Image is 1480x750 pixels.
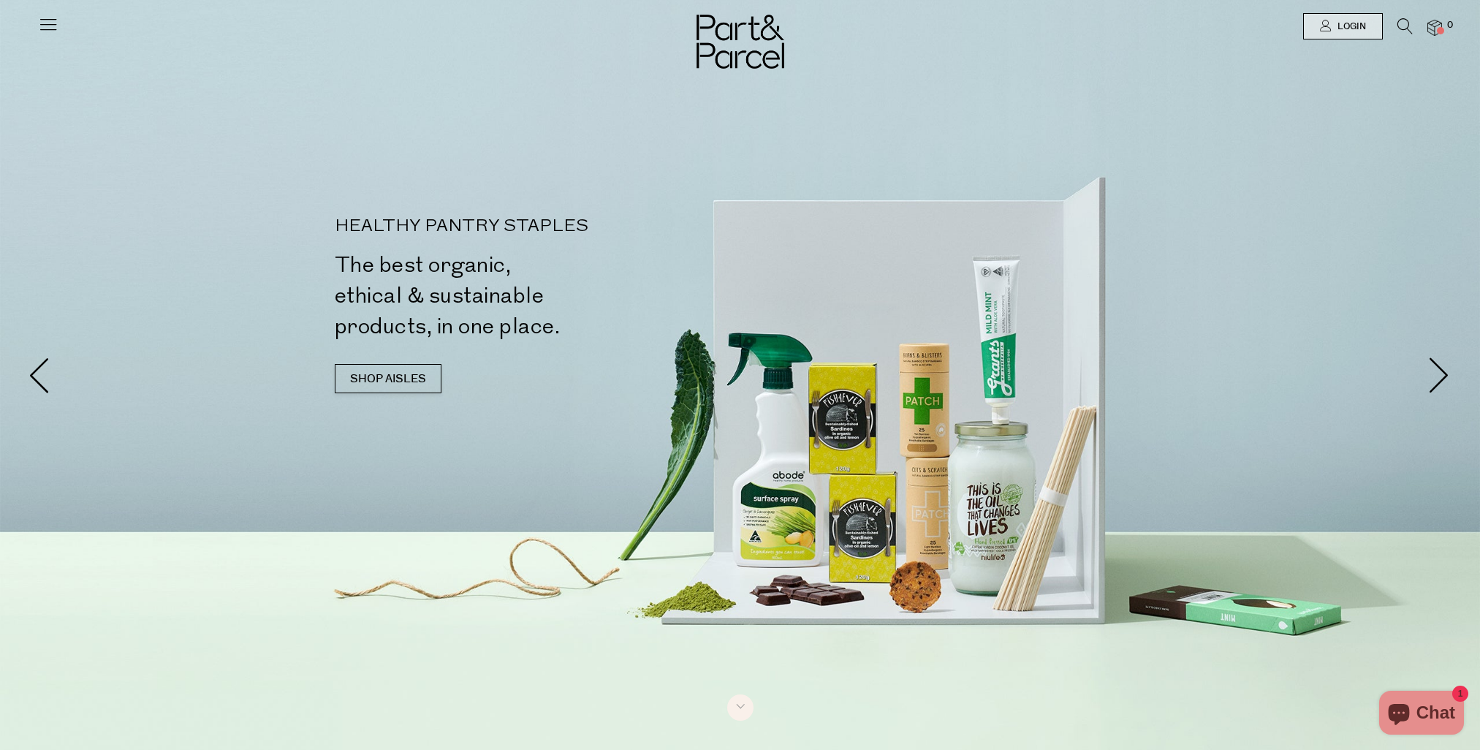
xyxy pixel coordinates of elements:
[335,364,441,393] a: SHOP AISLES
[335,250,746,342] h2: The best organic, ethical & sustainable products, in one place.
[697,15,784,69] img: Part&Parcel
[1334,20,1366,33] span: Login
[1427,20,1442,35] a: 0
[1375,691,1468,738] inbox-online-store-chat: Shopify online store chat
[1303,13,1383,39] a: Login
[1443,19,1457,32] span: 0
[335,218,746,235] p: HEALTHY PANTRY STAPLES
